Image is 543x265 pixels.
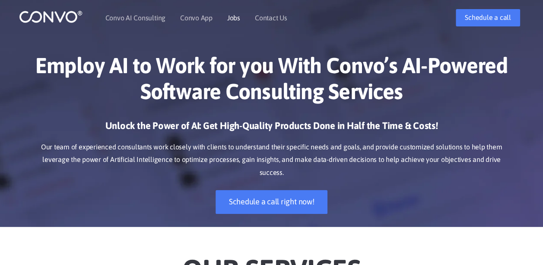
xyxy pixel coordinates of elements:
[255,14,287,21] a: Contact Us
[105,14,165,21] a: Convo AI Consulting
[456,9,520,26] a: Schedule a call
[32,52,511,111] h1: Employ AI to Work for you With Convo’s AI-Powered Software Consulting Services
[180,14,213,21] a: Convo App
[32,120,511,139] h3: Unlock the Power of AI: Get High-Quality Products Done in Half the Time & Costs!
[227,14,240,21] a: Jobs
[19,10,83,23] img: logo_1.png
[32,141,511,180] p: Our team of experienced consultants work closely with clients to understand their specific needs ...
[216,190,328,214] a: Schedule a call right now!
